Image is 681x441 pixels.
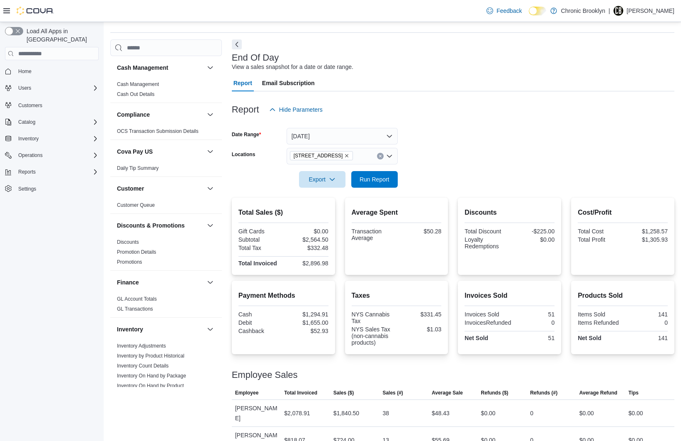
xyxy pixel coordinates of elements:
[2,149,102,161] button: Operations
[377,153,384,159] button: Clear input
[578,208,668,218] h2: Cost/Profit
[5,62,99,216] nav: Complex example
[238,319,282,326] div: Debit
[465,291,555,301] h2: Invoices Sold
[117,296,157,302] span: GL Account Totals
[117,221,185,230] h3: Discounts & Promotions
[117,363,169,369] span: Inventory Count Details
[18,152,43,159] span: Operations
[205,110,215,120] button: Compliance
[117,363,169,369] a: Inventory Count Details
[238,328,282,334] div: Cashback
[608,6,610,16] p: |
[285,236,328,243] div: $2,564.50
[352,228,395,241] div: Transaction Average
[238,311,282,318] div: Cash
[117,147,204,156] button: Cova Pay US
[15,117,99,127] span: Catalog
[285,311,328,318] div: $1,294.91
[465,208,555,218] h2: Discounts
[2,116,102,128] button: Catalog
[117,306,153,312] span: GL Transactions
[232,39,242,49] button: Next
[232,53,279,63] h3: End Of Day
[117,259,142,265] span: Promotions
[344,153,349,158] button: Remove 483 3rd Ave from selection in this group
[514,319,555,326] div: 0
[18,186,36,192] span: Settings
[110,237,222,270] div: Discounts & Promotions
[117,249,156,255] a: Promotion Details
[117,184,204,193] button: Customer
[496,7,522,15] span: Feedback
[232,151,255,158] label: Locations
[628,408,643,418] div: $0.00
[117,325,143,333] h3: Inventory
[110,294,222,317] div: Finance
[117,165,159,171] a: Daily Tip Summary
[15,66,99,76] span: Home
[117,81,159,88] span: Cash Management
[117,306,153,312] a: GL Transactions
[117,91,155,98] span: Cash Out Details
[15,184,99,194] span: Settings
[578,236,621,243] div: Total Profit
[625,335,668,341] div: 141
[333,390,354,396] span: Sales ($)
[352,208,442,218] h2: Average Spent
[432,408,450,418] div: $48.43
[15,83,34,93] button: Users
[398,228,441,235] div: $50.28
[232,370,298,380] h3: Employee Sales
[465,236,508,250] div: Loyalty Redemptions
[465,319,511,326] div: InvoicesRefunded
[262,75,315,91] span: Email Subscription
[232,400,281,426] div: [PERSON_NAME]
[530,390,557,396] span: Refunds (#)
[23,27,99,44] span: Load All Apps in [GEOGRAPHIC_DATA]
[386,153,393,159] button: Open list of options
[15,100,46,110] a: Customers
[285,328,328,334] div: $52.93
[511,311,555,318] div: 51
[465,311,508,318] div: Invoices Sold
[15,100,99,110] span: Customers
[578,291,668,301] h2: Products Sold
[511,228,555,235] div: -$225.00
[579,390,618,396] span: Average Refund
[294,152,343,160] span: [STREET_ADDRESS]
[398,311,441,318] div: $331.45
[15,150,99,160] span: Operations
[2,133,102,145] button: Inventory
[284,408,310,418] div: $2,078.91
[205,220,215,230] button: Discounts & Promotions
[352,326,395,346] div: NYS Sales Tax (non-cannabis products)
[205,147,215,157] button: Cova Pay US
[579,408,594,418] div: $0.00
[232,105,259,115] h3: Report
[117,325,204,333] button: Inventory
[625,236,668,243] div: $1,305.93
[285,319,328,326] div: $1,655.00
[578,335,601,341] strong: Net Sold
[238,291,328,301] h2: Payment Methods
[117,278,139,287] h3: Finance
[18,119,35,125] span: Catalog
[205,184,215,194] button: Customer
[117,239,139,245] span: Discounts
[15,167,39,177] button: Reports
[18,68,32,75] span: Home
[205,324,215,334] button: Inventory
[285,245,328,251] div: $332.48
[15,83,99,93] span: Users
[117,184,144,193] h3: Customer
[117,296,157,302] a: GL Account Totals
[117,128,199,135] span: OCS Transaction Submission Details
[110,163,222,176] div: Cova Pay US
[117,110,150,119] h3: Compliance
[266,101,326,118] button: Hide Parameters
[238,228,282,235] div: Gift Cards
[205,63,215,73] button: Cash Management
